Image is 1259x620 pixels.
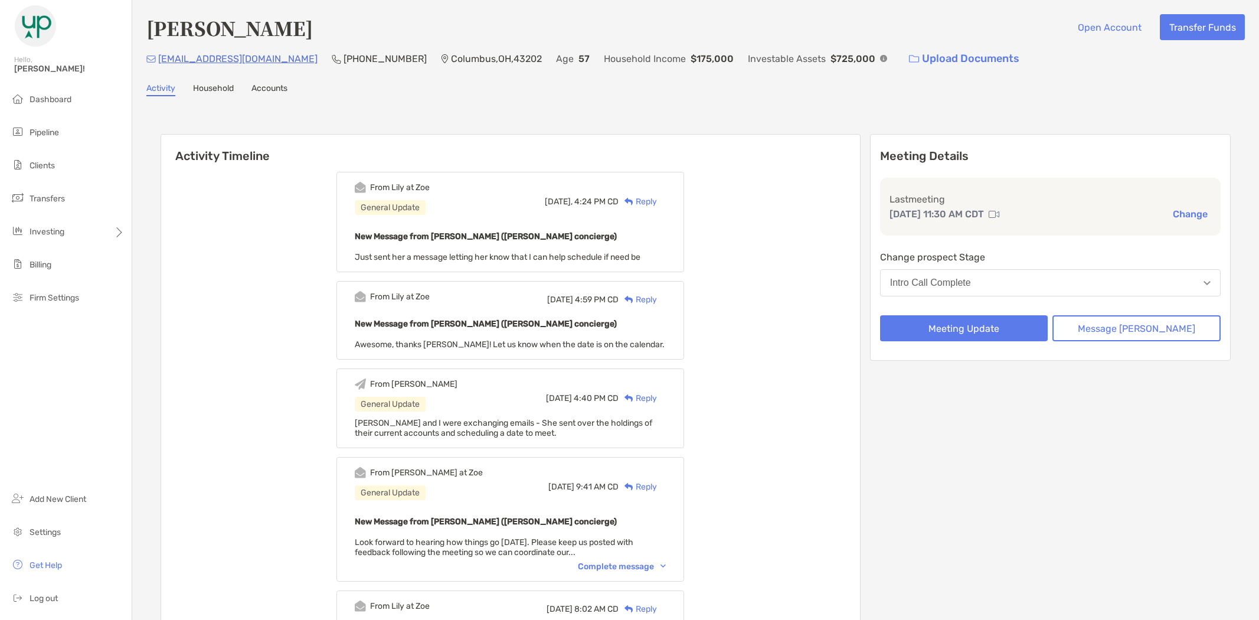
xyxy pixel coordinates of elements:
[30,593,58,603] span: Log out
[556,51,574,66] p: Age
[624,296,633,304] img: Reply icon
[547,295,573,305] span: [DATE]
[1204,281,1211,285] img: Open dropdown arrow
[547,604,573,614] span: [DATE]
[146,14,313,41] h4: [PERSON_NAME]
[624,394,633,402] img: Reply icon
[30,227,64,237] span: Investing
[30,194,65,204] span: Transfers
[370,379,457,389] div: From [PERSON_NAME]
[355,467,366,478] img: Event icon
[30,494,86,504] span: Add New Client
[355,340,665,350] span: Awesome, thanks [PERSON_NAME]! Let us know when the date is on the calendar.
[11,92,25,106] img: dashboard icon
[451,51,542,66] p: Columbus , OH , 43202
[578,562,666,572] div: Complete message
[11,257,25,271] img: billing icon
[890,278,971,288] div: Intro Call Complete
[546,393,572,403] span: [DATE]
[355,397,426,412] div: General Update
[355,537,633,557] span: Look forward to hearing how things go [DATE]. Please keep us posted with feedback following the m...
[30,161,55,171] span: Clients
[355,252,640,262] span: Just sent her a message letting her know that I can help schedule if need be
[624,198,633,205] img: Reply icon
[578,51,590,66] p: 57
[11,590,25,605] img: logout icon
[880,315,1048,341] button: Meeting Update
[355,182,366,193] img: Event icon
[370,292,430,302] div: From Lily at Zoe
[355,601,366,612] img: Event icon
[370,182,430,192] div: From Lily at Zoe
[355,291,366,302] img: Event icon
[11,125,25,139] img: pipeline icon
[574,604,619,614] span: 8:02 AM CD
[11,524,25,539] img: settings icon
[11,191,25,205] img: transfers icon
[880,250,1221,265] p: Change prospect Stage
[11,557,25,572] img: get-help icon
[909,55,919,63] img: button icon
[355,378,366,390] img: Event icon
[619,603,657,615] div: Reply
[574,197,619,207] span: 4:24 PM CD
[158,51,318,66] p: [EMAIL_ADDRESS][DOMAIN_NAME]
[14,5,57,47] img: Zoe Logo
[1169,208,1211,220] button: Change
[1068,14,1150,40] button: Open Account
[11,224,25,238] img: investing icon
[355,200,426,215] div: General Update
[14,64,125,74] span: [PERSON_NAME]!
[691,51,734,66] p: $175,000
[624,605,633,613] img: Reply icon
[30,527,61,537] span: Settings
[830,51,875,66] p: $725,000
[576,482,619,492] span: 9:41 AM CD
[193,83,234,96] a: Household
[1160,14,1245,40] button: Transfer Funds
[11,290,25,304] img: firm-settings icon
[619,293,657,306] div: Reply
[30,560,62,570] span: Get Help
[30,260,51,270] span: Billing
[146,83,175,96] a: Activity
[355,517,617,527] b: New Message from [PERSON_NAME] ([PERSON_NAME] concierge)
[30,293,79,303] span: Firm Settings
[441,54,449,64] img: Location Icon
[619,481,657,493] div: Reply
[146,56,156,63] img: Email Icon
[548,482,574,492] span: [DATE]
[355,418,652,438] span: [PERSON_NAME] and I were exchanging emails - She sent over the holdings of their current accounts...
[624,483,633,491] img: Reply icon
[880,149,1221,164] p: Meeting Details
[1052,315,1221,341] button: Message [PERSON_NAME]
[989,210,999,219] img: communication type
[30,128,59,138] span: Pipeline
[344,51,427,66] p: [PHONE_NUMBER]
[161,135,860,163] h6: Activity Timeline
[11,158,25,172] img: clients icon
[890,207,984,221] p: [DATE] 11:30 AM CDT
[251,83,287,96] a: Accounts
[901,46,1027,71] a: Upload Documents
[332,54,341,64] img: Phone Icon
[619,392,657,404] div: Reply
[370,468,483,478] div: From [PERSON_NAME] at Zoe
[748,51,826,66] p: Investable Assets
[604,51,686,66] p: Household Income
[574,393,619,403] span: 4:40 PM CD
[890,192,1211,207] p: Last meeting
[11,491,25,505] img: add_new_client icon
[355,319,617,329] b: New Message from [PERSON_NAME] ([PERSON_NAME] concierge)
[30,94,71,105] span: Dashboard
[660,564,666,568] img: Chevron icon
[880,55,887,62] img: Info Icon
[355,485,426,500] div: General Update
[545,197,573,207] span: [DATE],
[370,601,430,611] div: From Lily at Zoe
[355,231,617,242] b: New Message from [PERSON_NAME] ([PERSON_NAME] concierge)
[880,269,1221,296] button: Intro Call Complete
[619,195,657,208] div: Reply
[575,295,619,305] span: 4:59 PM CD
